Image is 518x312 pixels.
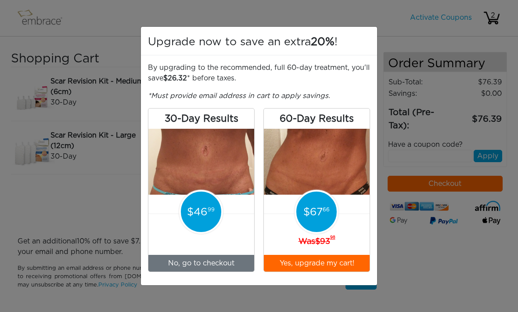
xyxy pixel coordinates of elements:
b: Was [299,238,335,246]
span: 66 [323,207,330,212]
h5: Upgrade now to save an extra ! [148,34,338,51]
span: 99 [208,207,215,212]
button: Yes, upgrade my cart! [264,255,370,272]
h3: 60-Day Results [264,109,370,129]
span: 67 [303,207,323,218]
h3: 30-Day Results [148,109,254,129]
img: TT30.png [148,129,254,213]
span: 26.32 [163,75,187,82]
i: *Must provide email address in cart to apply savings. [148,92,330,99]
sup: 98 [330,236,335,239]
a: No, go to checkout [148,255,254,272]
span: 93 [315,238,330,246]
span: 46 [187,207,208,218]
span: 20% [311,36,335,47]
img: TT60.png [264,129,370,213]
p: By upgrading to the recommended, full 60-day treatment, you'll save * before taxes. [148,62,370,83]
